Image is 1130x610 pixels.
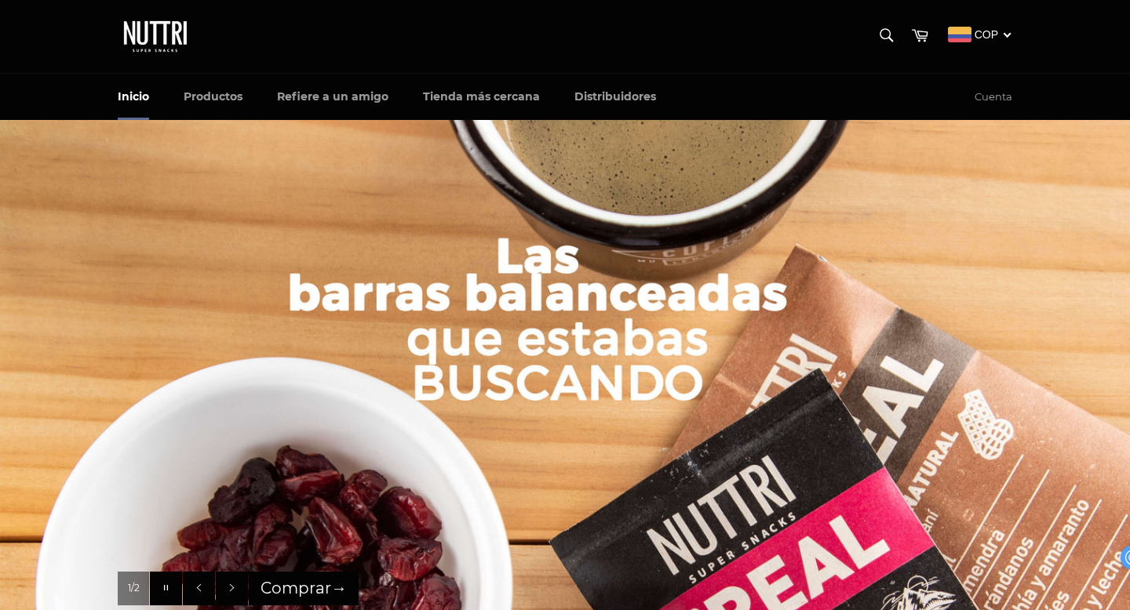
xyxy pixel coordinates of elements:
a: Refiere a un amigo [261,74,404,120]
span: COP [975,28,998,41]
a: Tienda más cercana [407,74,556,120]
span: → [331,579,347,597]
div: Diapositiva actual 1 [118,572,149,606]
button: Siguiente diapositiva [216,572,248,606]
a: Cuenta [967,74,1020,120]
a: Comprar [249,572,359,606]
a: Inicio [102,74,165,120]
button: Anterior diapositiva [183,572,215,606]
button: Pausar la presentación [150,572,182,606]
a: Distribuidores [559,74,672,120]
span: 1/2 [128,582,140,595]
img: Nuttri [118,16,196,57]
a: Productos [168,74,258,120]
